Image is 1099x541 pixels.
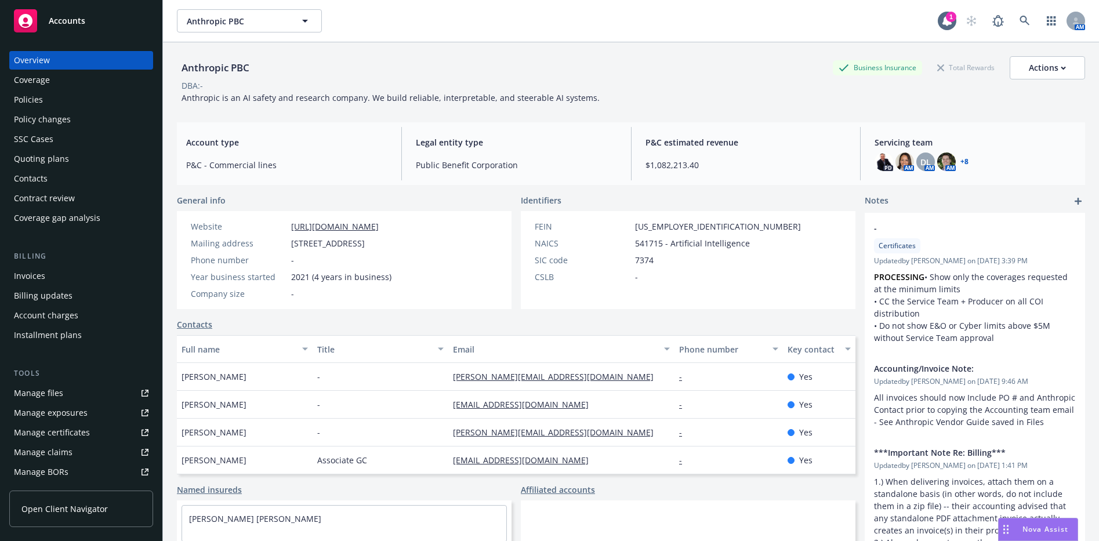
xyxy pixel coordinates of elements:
div: Coverage [14,71,50,89]
div: Year business started [191,271,286,283]
div: Tools [9,368,153,379]
a: remove [1062,362,1076,376]
span: Yes [799,426,813,438]
div: Billing updates [14,286,72,305]
span: DL [920,156,931,168]
div: Manage files [14,384,63,402]
div: Policies [14,90,43,109]
span: [PERSON_NAME] [182,398,246,411]
a: [EMAIL_ADDRESS][DOMAIN_NAME] [453,455,598,466]
span: Accounts [49,16,85,26]
span: - [317,371,320,383]
a: - [679,399,691,410]
a: - [679,427,691,438]
span: - [291,254,294,266]
span: [US_EMPLOYER_IDENTIFICATION_NUMBER] [635,220,801,233]
a: add [1071,194,1085,208]
span: Updated by [PERSON_NAME] on [DATE] 1:41 PM [874,460,1076,471]
div: DBA: - [182,79,203,92]
button: Actions [1010,56,1085,79]
button: Anthropic PBC [177,9,322,32]
a: Overview [9,51,153,70]
a: Manage claims [9,443,153,462]
div: -CertificatesUpdatedby [PERSON_NAME] on [DATE] 3:39 PMPROCESSING• Show only the coverages request... [865,213,1085,353]
div: Manage exposures [14,404,88,422]
a: remove [1062,446,1076,460]
a: Report a Bug [986,9,1010,32]
button: Nova Assist [998,518,1078,541]
div: Company size [191,288,286,300]
span: Updated by [PERSON_NAME] on [DATE] 9:46 AM [874,376,1076,387]
div: Accounting/Invoice Note:Updatedby [PERSON_NAME] on [DATE] 9:46 AMAll invoices should now Include ... [865,353,1085,437]
div: FEIN [535,220,630,233]
div: Overview [14,51,50,70]
div: Coverage gap analysis [14,209,100,227]
span: General info [177,194,226,206]
button: Phone number [674,335,783,363]
a: Coverage [9,71,153,89]
span: - [874,222,1046,234]
a: edit [1046,222,1060,236]
a: Invoices [9,267,153,285]
span: P&C - Commercial lines [186,159,387,171]
div: Account charges [14,306,78,325]
span: Accounting/Invoice Note: [874,362,1046,375]
a: - [679,371,691,382]
a: Contract review [9,189,153,208]
div: SSC Cases [14,130,53,148]
a: [EMAIL_ADDRESS][DOMAIN_NAME] [453,399,598,410]
a: Affiliated accounts [521,484,595,496]
span: Notes [865,194,888,208]
button: Email [448,335,674,363]
span: P&C estimated revenue [645,136,847,148]
div: Contacts [14,169,48,188]
div: NAICS [535,237,630,249]
span: Public Benefit Corporation [416,159,617,171]
a: SSC Cases [9,130,153,148]
a: +8 [960,158,969,165]
div: Billing [9,250,153,262]
span: Identifiers [521,194,561,206]
div: Contract review [14,189,75,208]
a: Contacts [9,169,153,188]
span: Yes [799,371,813,383]
span: Servicing team [875,136,1076,148]
a: Quoting plans [9,150,153,168]
span: - [317,398,320,411]
a: Switch app [1040,9,1063,32]
span: 2021 (4 years in business) [291,271,391,283]
img: photo [937,153,956,171]
div: Quoting plans [14,150,69,168]
div: CSLB [535,271,630,283]
span: [PERSON_NAME] [182,426,246,438]
a: Policy changes [9,110,153,129]
a: Manage certificates [9,423,153,442]
span: - [291,288,294,300]
a: [URL][DOMAIN_NAME] [291,221,379,232]
div: 1 [946,12,956,22]
strong: PROCESSING [874,271,924,282]
div: Title [317,343,431,355]
div: Total Rewards [931,60,1000,75]
a: Search [1013,9,1036,32]
a: Coverage gap analysis [9,209,153,227]
a: [PERSON_NAME][EMAIL_ADDRESS][DOMAIN_NAME] [453,371,663,382]
a: Accounts [9,5,153,37]
div: Business Insurance [833,60,922,75]
span: All invoices should now Include PO # and Anthropic Contact prior to copying the Accounting team e... [874,392,1079,427]
span: 541715 - Artificial Intelligence [635,237,750,249]
div: Anthropic PBC [177,60,254,75]
div: Website [191,220,286,233]
a: [PERSON_NAME] [PERSON_NAME] [189,513,321,524]
span: Nova Assist [1022,524,1068,534]
a: Installment plans [9,326,153,344]
span: Associate GC [317,454,367,466]
div: Manage BORs [14,463,68,481]
button: Key contact [783,335,855,363]
div: Manage certificates [14,423,90,442]
a: Billing updates [9,286,153,305]
span: - [317,426,320,438]
img: photo [895,153,914,171]
span: [STREET_ADDRESS] [291,237,365,249]
span: Anthropic is an AI safety and research company. We build reliable, interpretable, and steerable A... [182,92,600,103]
